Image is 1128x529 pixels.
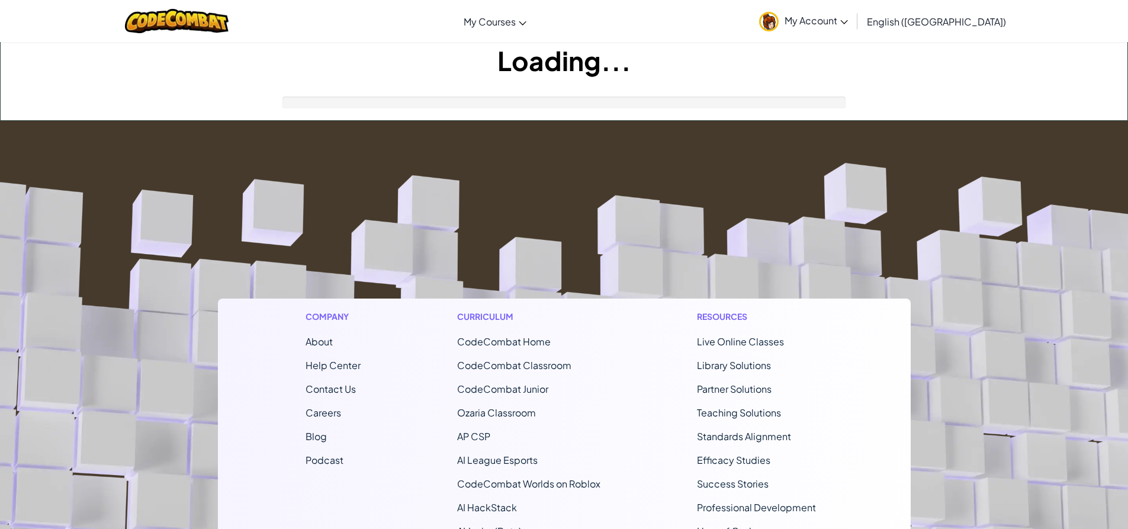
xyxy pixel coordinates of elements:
[697,454,770,466] a: Efficacy Studies
[464,15,516,28] span: My Courses
[306,430,327,443] a: Blog
[458,5,532,37] a: My Courses
[457,335,551,348] span: CodeCombat Home
[697,501,816,514] a: Professional Development
[697,310,823,323] h1: Resources
[125,9,229,33] img: CodeCombat logo
[785,14,848,27] span: My Account
[697,359,771,371] a: Library Solutions
[457,310,600,323] h1: Curriculum
[457,406,536,419] a: Ozaria Classroom
[457,477,600,490] a: CodeCombat Worlds on Roblox
[306,406,341,419] a: Careers
[457,454,538,466] a: AI League Esports
[697,335,784,348] a: Live Online Classes
[457,501,517,514] a: AI HackStack
[867,15,1006,28] span: English ([GEOGRAPHIC_DATA])
[457,383,548,395] a: CodeCombat Junior
[697,430,791,443] a: Standards Alignment
[457,430,490,443] a: AP CSP
[697,383,772,395] a: Partner Solutions
[306,310,361,323] h1: Company
[306,383,356,395] span: Contact Us
[306,454,343,466] a: Podcast
[759,12,779,31] img: avatar
[1,42,1127,79] h1: Loading...
[753,2,854,40] a: My Account
[306,359,361,371] a: Help Center
[697,477,769,490] a: Success Stories
[306,335,333,348] a: About
[697,406,781,419] a: Teaching Solutions
[457,359,571,371] a: CodeCombat Classroom
[861,5,1012,37] a: English ([GEOGRAPHIC_DATA])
